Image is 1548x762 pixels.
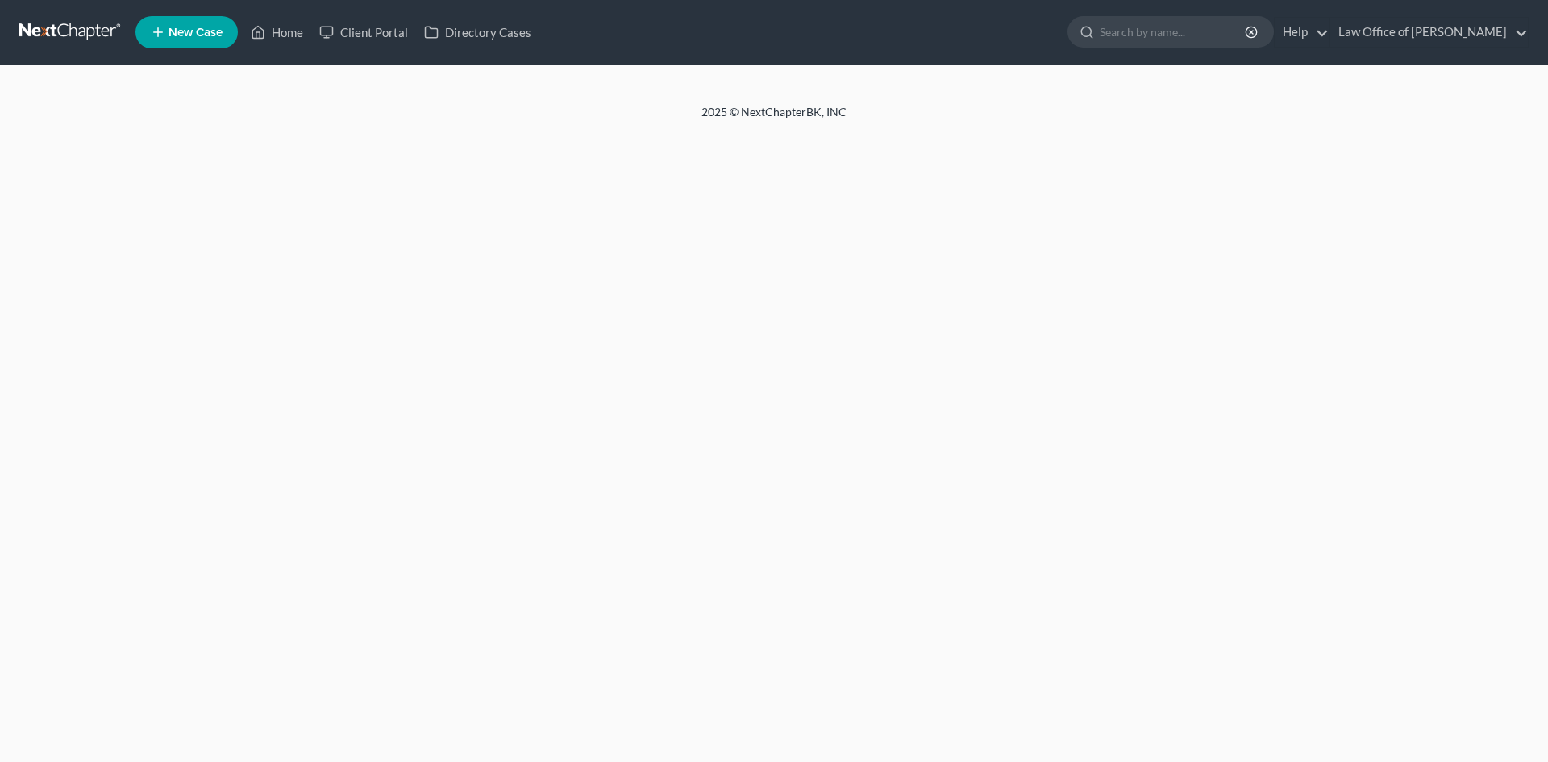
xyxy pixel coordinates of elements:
input: Search by name... [1100,17,1247,47]
a: Directory Cases [416,18,539,47]
span: New Case [169,27,223,39]
a: Law Office of [PERSON_NAME] [1330,18,1528,47]
a: Client Portal [311,18,416,47]
a: Help [1275,18,1329,47]
a: Home [243,18,311,47]
div: 2025 © NextChapterBK, INC [314,104,1234,133]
